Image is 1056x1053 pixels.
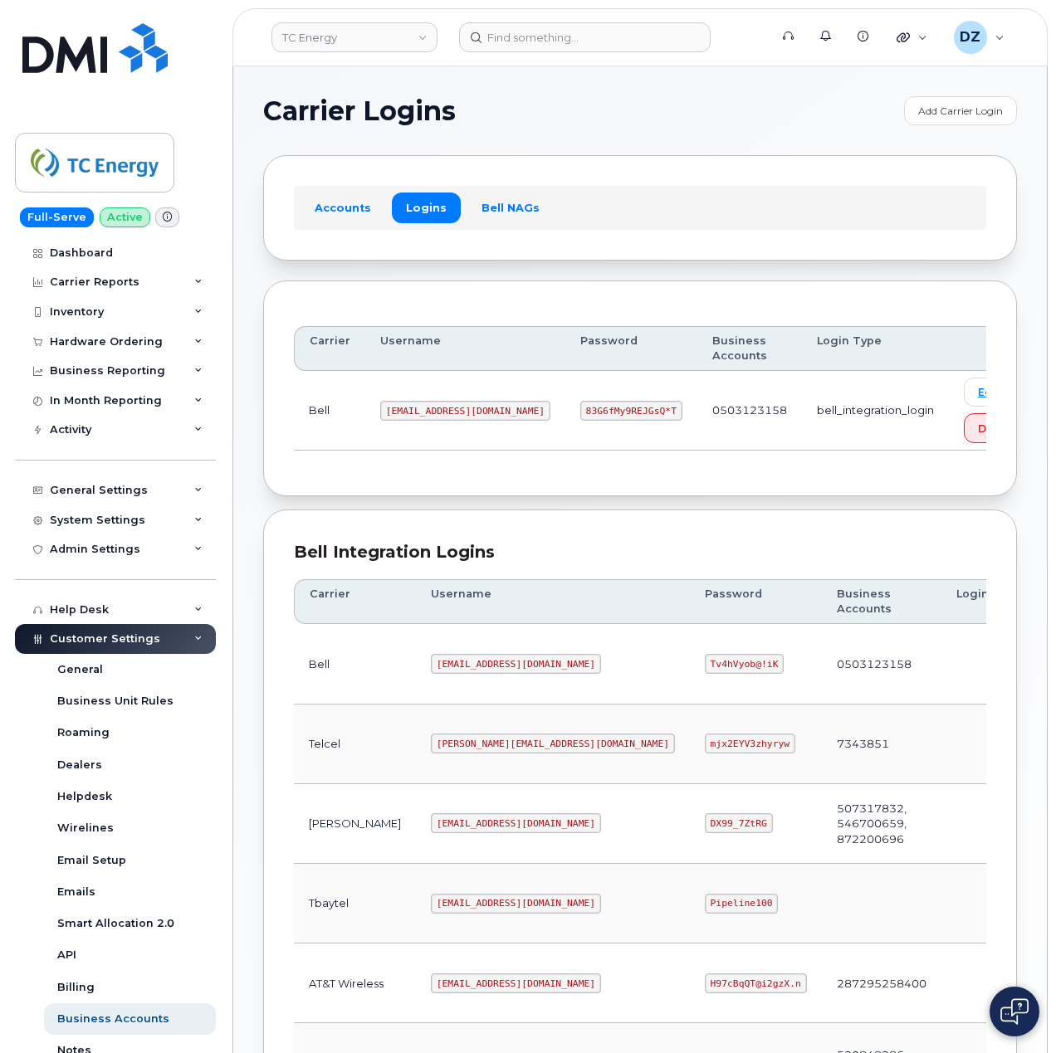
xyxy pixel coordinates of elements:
code: Pipeline100 [705,894,779,914]
code: [EMAIL_ADDRESS][DOMAIN_NAME] [431,813,601,833]
a: Edit [964,378,1014,407]
th: Business Accounts [697,326,802,372]
td: Telcel [294,704,416,784]
td: 0503123158 [697,371,802,451]
th: Login Type [802,326,949,372]
span: Delete [978,421,1016,436]
th: Username [416,579,690,625]
th: Login Type [941,579,1052,625]
td: 0503123158 [822,624,941,704]
div: Bell Integration Logins [294,540,986,564]
th: Password [690,579,822,625]
td: Bell [294,624,416,704]
th: Carrier [294,579,416,625]
code: H97cBqQT@i2gzX.n [705,973,807,993]
td: Bell [294,371,365,451]
th: Password [565,326,697,372]
button: Delete [964,413,1030,443]
code: mjx2EYV3zhyryw [705,734,795,753]
td: 287295258400 [822,943,941,1023]
td: Tbaytel [294,864,416,943]
img: Open chat [1000,998,1029,1025]
th: Carrier [294,326,365,372]
span: Carrier Logins [263,99,456,124]
td: [PERSON_NAME] [294,784,416,864]
a: Add Carrier Login [904,96,1017,125]
a: Accounts [301,193,385,222]
code: [PERSON_NAME][EMAIL_ADDRESS][DOMAIN_NAME] [431,734,675,753]
td: 507317832, 546700659, 872200696 [822,784,941,864]
a: Logins [392,193,461,222]
th: Business Accounts [822,579,941,625]
td: bell_integration_login [802,371,949,451]
td: 7343851 [822,704,941,784]
code: [EMAIL_ADDRESS][DOMAIN_NAME] [431,654,601,674]
code: Tv4hVyob@!iK [705,654,784,674]
code: [EMAIL_ADDRESS][DOMAIN_NAME] [431,973,601,993]
code: DX99_7ZtRG [705,813,773,833]
td: AT&T Wireless [294,943,416,1023]
code: 83G6fMy9REJGsQ*T [580,401,682,421]
a: Bell NAGs [467,193,554,222]
code: [EMAIL_ADDRESS][DOMAIN_NAME] [431,894,601,914]
code: [EMAIL_ADDRESS][DOMAIN_NAME] [380,401,550,421]
th: Username [365,326,565,372]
